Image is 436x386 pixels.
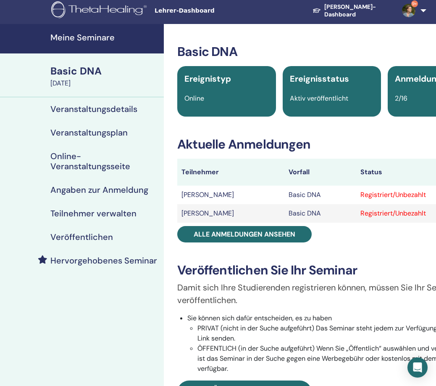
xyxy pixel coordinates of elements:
[313,8,321,13] img: graduation-cap-white.svg
[50,256,157,266] h4: Hervorgehobenes Seminar
[395,94,407,103] span: 2/16
[411,0,418,7] span: 9+
[50,208,137,218] h4: Teilnehmer verwalten
[50,151,157,171] h4: Online-Veranstaltungsseite
[402,4,415,17] img: default.jpg
[50,78,159,88] div: [DATE]
[407,357,428,378] div: Open Intercom Messenger
[51,1,150,20] img: logo.png
[177,204,284,223] td: [PERSON_NAME]
[184,73,231,84] span: Ereignistyp
[50,128,128,138] h4: Veranstaltungsplan
[50,232,113,242] h4: Veröffentlichen
[155,6,281,15] span: Lehrer-Dashboard
[50,32,159,43] h4: Meine Seminare
[50,185,148,195] h4: Angaben zur Anmeldung
[290,94,348,103] span: Aktiv veröffentlicht
[45,64,164,88] a: Basic DNA[DATE]
[290,73,349,84] span: Ereignisstatus
[177,186,284,204] td: [PERSON_NAME]
[284,159,356,186] th: Vorfall
[284,204,356,223] td: Basic DNA
[50,104,137,114] h4: Veranstaltungsdetails
[177,226,312,242] a: Alle Anmeldungen ansehen
[184,94,204,103] span: Online
[284,186,356,204] td: Basic DNA
[177,159,284,186] th: Teilnehmer
[194,230,295,239] span: Alle Anmeldungen ansehen
[50,64,159,78] div: Basic DNA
